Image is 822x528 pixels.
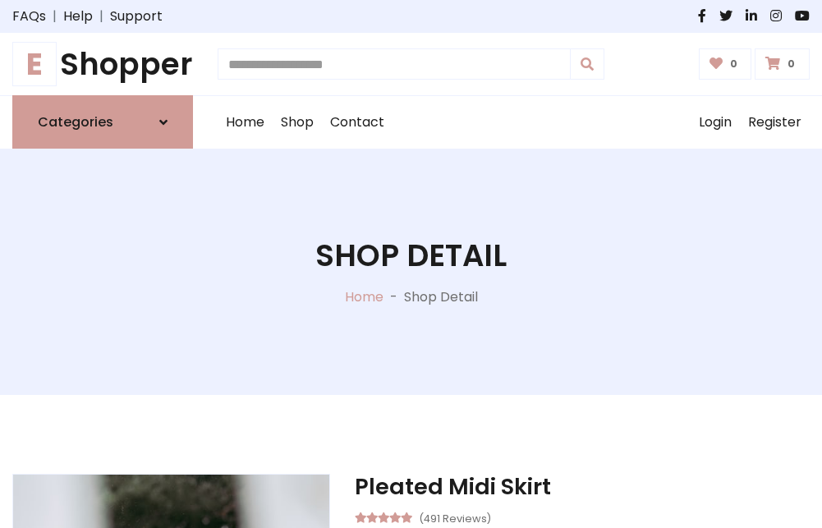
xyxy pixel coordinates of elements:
a: Categories [12,95,193,149]
a: EShopper [12,46,193,82]
a: Register [740,96,810,149]
a: Login [691,96,740,149]
a: 0 [755,48,810,80]
a: 0 [699,48,752,80]
h1: Shop Detail [315,237,507,273]
p: Shop Detail [404,287,478,307]
span: 0 [726,57,742,71]
span: 0 [783,57,799,71]
h1: Shopper [12,46,193,82]
a: Support [110,7,163,26]
a: Help [63,7,93,26]
small: (491 Reviews) [419,507,491,527]
span: | [93,7,110,26]
span: E [12,42,57,86]
a: Shop [273,96,322,149]
h6: Categories [38,114,113,130]
a: Home [218,96,273,149]
span: | [46,7,63,26]
p: - [383,287,404,307]
a: Contact [322,96,393,149]
a: Home [345,287,383,306]
a: FAQs [12,7,46,26]
h3: Pleated Midi Skirt [355,474,810,500]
